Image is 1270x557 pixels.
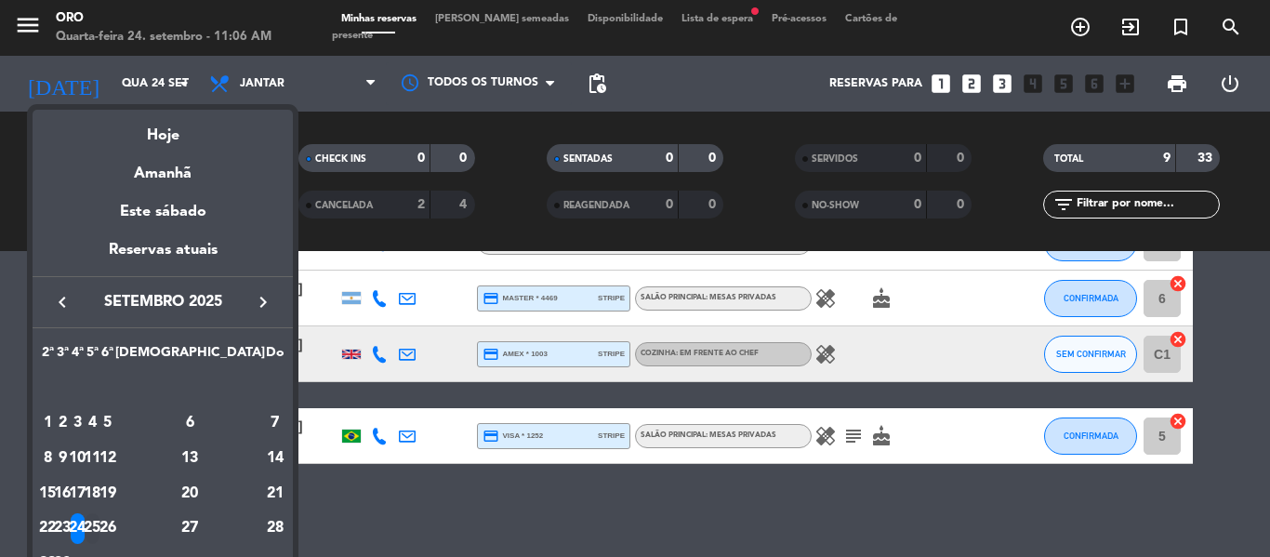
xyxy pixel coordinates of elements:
[100,511,115,547] td: 26 de setembro de 2025
[123,407,258,439] div: 6
[100,406,115,442] td: 5 de setembro de 2025
[252,291,274,313] i: keyboard_arrow_right
[70,342,85,371] th: Quarta-feira
[71,478,85,510] div: 17
[100,478,114,510] div: 19
[41,407,55,439] div: 1
[115,441,265,476] td: 13 de setembro de 2025
[40,476,55,511] td: 15 de setembro de 2025
[56,443,70,474] div: 9
[85,476,99,511] td: 18 de setembro de 2025
[100,443,114,474] div: 12
[41,478,55,510] div: 15
[41,443,55,474] div: 8
[123,478,258,510] div: 20
[46,290,79,314] button: keyboard_arrow_left
[265,406,285,442] td: 7 de setembro de 2025
[40,511,55,547] td: 22 de setembro de 2025
[41,513,55,545] div: 22
[266,513,284,545] div: 28
[71,407,85,439] div: 3
[100,342,115,371] th: Sexta-feira
[266,443,284,474] div: 14
[100,476,115,511] td: 19 de setembro de 2025
[55,441,70,476] td: 9 de setembro de 2025
[265,511,285,547] td: 28 de setembro de 2025
[115,406,265,442] td: 6 de setembro de 2025
[100,513,114,545] div: 26
[71,443,85,474] div: 10
[33,238,293,276] div: Reservas atuais
[86,443,99,474] div: 11
[266,478,284,510] div: 21
[85,441,99,476] td: 11 de setembro de 2025
[246,290,280,314] button: keyboard_arrow_right
[70,476,85,511] td: 17 de setembro de 2025
[85,511,99,547] td: 25 de setembro de 2025
[265,441,285,476] td: 14 de setembro de 2025
[100,407,114,439] div: 5
[70,441,85,476] td: 10 de setembro de 2025
[33,148,293,186] div: Amanhã
[55,406,70,442] td: 2 de setembro de 2025
[123,443,258,474] div: 13
[100,441,115,476] td: 12 de setembro de 2025
[115,476,265,511] td: 20 de setembro de 2025
[86,478,99,510] div: 18
[40,406,55,442] td: 1 de setembro de 2025
[55,476,70,511] td: 16 de setembro de 2025
[71,513,85,545] div: 24
[115,342,265,371] th: Sábado
[85,406,99,442] td: 4 de setembro de 2025
[56,407,70,439] div: 2
[115,511,265,547] td: 27 de setembro de 2025
[56,513,70,545] div: 23
[40,342,55,371] th: Segunda-feira
[40,441,55,476] td: 8 de setembro de 2025
[265,476,285,511] td: 21 de setembro de 2025
[55,511,70,547] td: 23 de setembro de 2025
[86,513,99,545] div: 25
[123,513,258,545] div: 27
[79,290,246,314] span: setembro 2025
[33,186,293,238] div: Este sábado
[51,291,73,313] i: keyboard_arrow_left
[86,407,99,439] div: 4
[56,478,70,510] div: 16
[70,511,85,547] td: 24 de setembro de 2025
[40,371,285,406] td: SET
[55,342,70,371] th: Terça-feira
[33,110,293,148] div: Hoje
[85,342,99,371] th: Quinta-feira
[266,407,284,439] div: 7
[70,406,85,442] td: 3 de setembro de 2025
[265,342,285,371] th: Domingo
